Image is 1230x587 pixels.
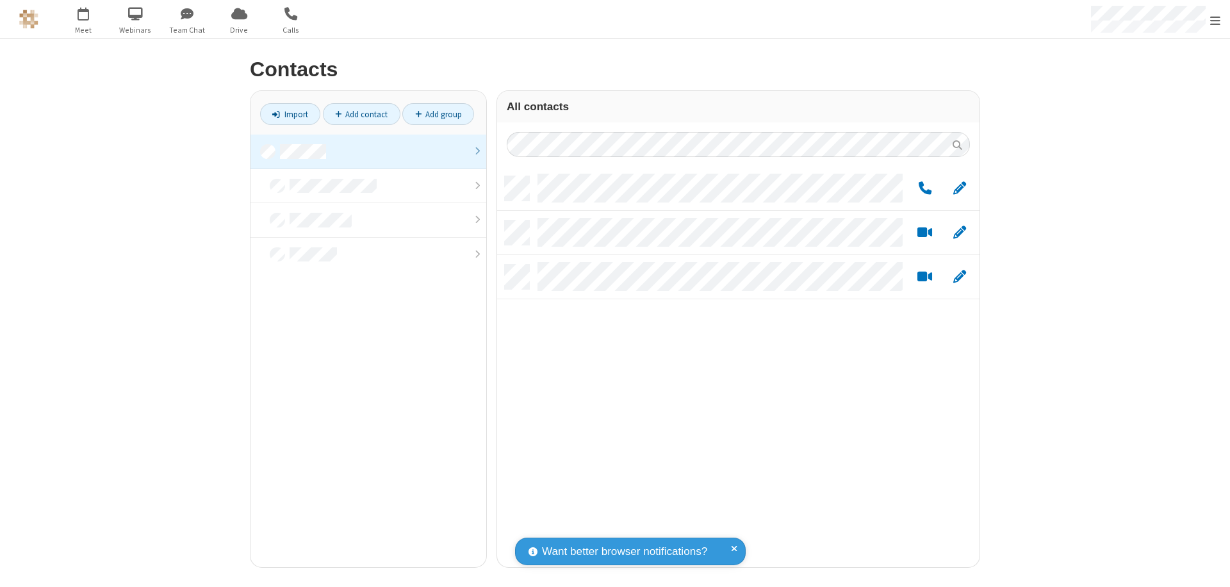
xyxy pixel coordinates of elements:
[60,24,108,36] span: Meet
[947,181,972,197] button: Edit
[267,24,315,36] span: Calls
[947,225,972,241] button: Edit
[402,103,474,125] a: Add group
[111,24,160,36] span: Webinars
[19,10,38,29] img: QA Selenium DO NOT DELETE OR CHANGE
[215,24,263,36] span: Drive
[542,543,707,560] span: Want better browser notifications?
[947,269,972,285] button: Edit
[912,181,937,197] button: Call by phone
[163,24,211,36] span: Team Chat
[260,103,320,125] a: Import
[497,167,980,567] div: grid
[250,58,980,81] h2: Contacts
[912,225,937,241] button: Start a video meeting
[912,269,937,285] button: Start a video meeting
[507,101,970,113] h3: All contacts
[323,103,400,125] a: Add contact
